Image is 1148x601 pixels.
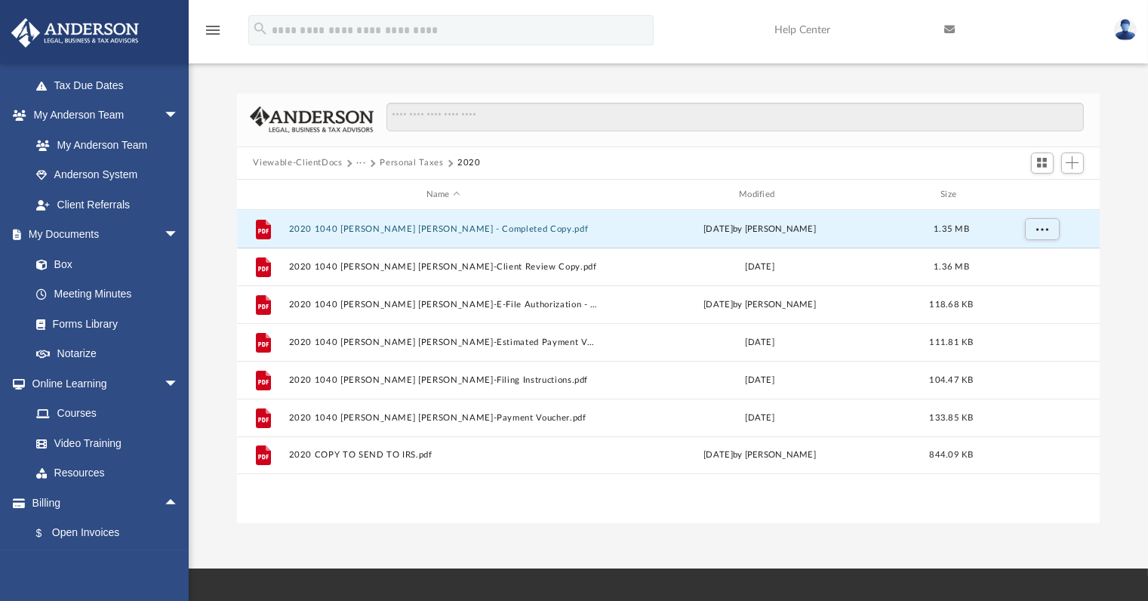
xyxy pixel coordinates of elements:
[288,188,598,202] div: Name
[21,160,194,190] a: Anderson System
[237,210,1100,523] div: grid
[164,220,194,251] span: arrow_drop_down
[288,300,598,310] button: 2020 1040 [PERSON_NAME] [PERSON_NAME]-E-File Authorization - signed.pdf
[605,336,914,350] div: [DATE]
[21,309,186,339] a: Forms Library
[929,338,973,347] span: 111.81 KB
[1024,218,1059,241] button: More options
[11,100,194,131] a: My Anderson Teamarrow_drop_down
[605,449,914,463] div: [DATE] by [PERSON_NAME]
[929,376,973,384] span: 104.47 KB
[21,130,186,160] a: My Anderson Team
[288,375,598,385] button: 2020 1040 [PERSON_NAME] [PERSON_NAME]-Filing Instructions.pdf
[21,428,186,458] a: Video Training
[929,300,973,309] span: 118.68 KB
[243,188,281,202] div: id
[21,339,194,369] a: Notarize
[288,451,598,461] button: 2020 COPY TO SEND TO IRS.pdf
[605,298,914,312] div: [DATE] by [PERSON_NAME]
[288,337,598,347] button: 2020 1040 [PERSON_NAME] [PERSON_NAME]-Estimated Payment Voucher.pdf
[934,263,969,271] span: 1.36 MB
[21,249,186,279] a: Box
[45,524,52,543] span: $
[929,452,973,460] span: 844.09 KB
[164,488,194,519] span: arrow_drop_up
[164,368,194,399] span: arrow_drop_down
[929,414,973,422] span: 133.85 KB
[1061,153,1084,174] button: Add
[605,374,914,387] div: [DATE]
[21,518,202,549] a: $Open Invoices
[988,188,1094,202] div: id
[11,220,194,250] a: My Documentsarrow_drop_down
[11,368,194,399] a: Online Learningarrow_drop_down
[605,411,914,425] div: [DATE]
[605,188,915,202] div: Modified
[252,20,269,37] i: search
[11,488,202,518] a: Billingarrow_drop_up
[605,260,914,274] div: [DATE]
[21,279,194,310] a: Meeting Minutes
[605,223,914,236] div: [DATE] by [PERSON_NAME]
[288,413,598,423] button: 2020 1040 [PERSON_NAME] [PERSON_NAME]-Payment Voucher.pdf
[457,156,481,170] button: 2020
[386,103,1083,131] input: Search files and folders
[204,29,222,39] a: menu
[21,70,202,100] a: Tax Due Dates
[356,156,366,170] button: ···
[21,190,194,220] a: Client Referrals
[1114,19,1137,41] img: User Pic
[164,100,194,131] span: arrow_drop_down
[1031,153,1054,174] button: Switch to Grid View
[7,18,143,48] img: Anderson Advisors Platinum Portal
[921,188,981,202] div: Size
[21,548,202,578] a: Past Invoices
[21,399,194,429] a: Courses
[380,156,443,170] button: Personal Taxes
[204,21,222,39] i: menu
[288,262,598,272] button: 2020 1040 [PERSON_NAME] [PERSON_NAME]-Client Review Copy.pdf
[934,225,969,233] span: 1.35 MB
[253,156,342,170] button: Viewable-ClientDocs
[288,224,598,234] button: 2020 1040 [PERSON_NAME] [PERSON_NAME] - Completed Copy.pdf
[21,458,194,489] a: Resources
